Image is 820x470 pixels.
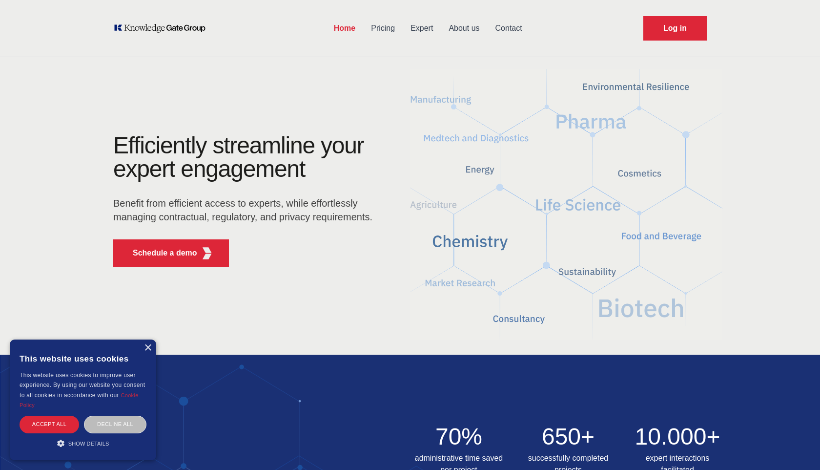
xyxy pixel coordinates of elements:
[113,23,212,33] a: KOL Knowledge Platform: Talk to Key External Experts (KEE)
[441,16,487,41] a: About us
[201,247,213,259] img: KGG Fifth Element RED
[643,16,707,41] a: Request Demo
[133,247,197,259] p: Schedule a demo
[84,416,146,433] div: Decline all
[113,239,229,267] button: Schedule a demoKGG Fifth Element RED
[113,196,379,224] p: Benefit from efficient access to experts, while effortlessly managing contractual, regulatory, an...
[410,64,722,345] img: KGG Fifth Element RED
[363,16,403,41] a: Pricing
[113,132,364,182] h1: Efficiently streamline your expert engagement
[20,372,145,399] span: This website uses cookies to improve user experience. By using our website you consent to all coo...
[20,392,139,408] a: Cookie Policy
[629,425,726,449] h2: 10.000+
[20,416,79,433] div: Accept all
[410,425,508,449] h2: 70%
[144,344,151,352] div: Close
[403,16,441,41] a: Expert
[20,438,146,448] div: Show details
[326,16,363,41] a: Home
[519,425,617,449] h2: 650+
[68,441,109,447] span: Show details
[20,347,146,370] div: This website uses cookies
[488,16,530,41] a: Contact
